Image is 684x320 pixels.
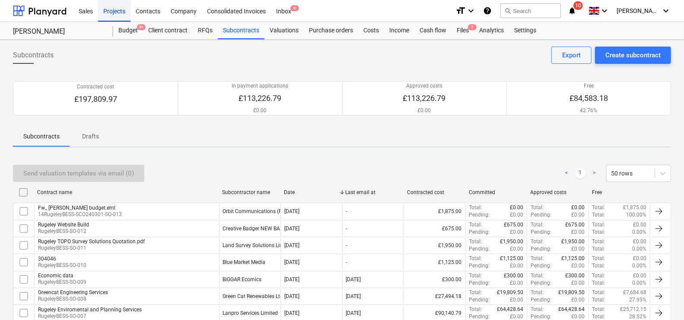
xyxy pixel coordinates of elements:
[510,279,523,287] p: £0.00
[223,276,262,282] div: BiGGAR Ecomics
[284,293,299,299] div: [DATE]
[623,204,646,211] p: £1,875.00
[452,22,474,39] div: Files
[137,24,146,30] span: 9+
[575,168,585,179] a: Page 1 is your current page
[113,22,143,39] div: Budget
[474,22,509,39] a: Analytics
[38,222,89,228] div: Rugeley Website Build
[358,22,384,39] a: Costs
[510,262,523,270] p: £0.00
[469,255,482,262] p: Total :
[568,6,576,16] i: notifications
[346,310,361,316] div: [DATE]
[143,22,193,39] a: Client contract
[572,211,585,219] p: £0.00
[290,5,299,11] span: 4
[531,189,585,195] div: Approved costs
[497,306,523,313] p: £64,428.64
[284,208,299,214] div: [DATE]
[592,189,647,195] div: Free
[218,22,264,39] div: Subcontracts
[531,211,551,219] p: Pending :
[531,289,544,296] p: Total :
[38,307,142,313] div: Rugeley Enviromental and Planning Services
[531,255,544,262] p: Total :
[605,50,661,61] div: Create subcontract
[38,211,122,218] p: 14RugeleyBESS-SCO240301-SO-013
[404,221,465,236] div: £675.00
[346,276,361,282] div: [DATE]
[633,221,646,229] p: £0.00
[74,83,117,91] p: Contracted cost
[562,50,581,61] div: Export
[500,255,523,262] p: £1,125.00
[661,6,671,16] i: keyboard_arrow_down
[264,22,304,39] a: Valuations
[510,211,523,219] p: £0.00
[592,238,605,245] p: Total :
[38,279,86,286] p: RugeleyBESS-SO-009
[346,242,347,248] div: -
[38,256,86,262] div: 304046
[193,22,218,39] a: RFQs
[469,306,482,313] p: Total :
[407,189,462,195] div: Contracted cost
[632,229,646,236] p: 0.00%
[466,6,476,16] i: keyboard_arrow_down
[559,289,585,296] p: £19,809.50
[452,22,474,39] a: Files1
[469,229,490,236] p: Pending :
[531,238,544,245] p: Total :
[403,107,446,114] p: £0.00
[569,82,608,90] p: Free
[589,168,599,179] a: Next page
[284,242,299,248] div: [DATE]
[346,208,347,214] div: -
[510,229,523,236] p: £0.00
[404,255,465,270] div: £1,125.00
[23,132,60,141] p: Subcontracts
[284,276,299,282] div: [DATE]
[572,245,585,253] p: £0.00
[592,211,605,219] p: Total :
[641,279,684,320] iframe: Chat Widget
[592,221,605,229] p: Total :
[531,221,544,229] p: Total :
[592,255,605,262] p: Total :
[572,229,585,236] p: £0.00
[592,204,605,211] p: Total :
[13,50,54,60] span: Subcontracts
[38,295,108,303] p: RugeleyBESS-SO-008
[500,3,561,18] button: Search
[531,262,551,270] p: Pending :
[562,255,585,262] p: £1,125.00
[551,47,592,64] button: Export
[633,272,646,279] p: £0.00
[592,262,605,270] p: Total :
[80,132,101,141] p: Drafts
[569,93,608,104] p: £84,583.18
[404,204,465,219] div: £1,875.00
[113,22,143,39] a: Budget9+
[346,293,361,299] div: [DATE]
[284,189,339,195] div: Date
[38,228,89,235] p: RugeleyBESS-SO-012
[559,306,585,313] p: £64,428.64
[592,296,605,304] p: Total :
[592,279,605,287] p: Total :
[469,262,490,270] p: Pending :
[414,22,452,39] div: Cash flow
[38,313,142,320] p: RugeleyBESS-SO-007
[531,279,551,287] p: Pending :
[38,289,108,295] div: Greencat Engineering Services
[483,6,492,16] i: Knowledge base
[531,245,551,253] p: Pending :
[632,262,646,270] p: 0.00%
[633,238,646,245] p: £0.00
[232,93,288,104] p: £113,226.79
